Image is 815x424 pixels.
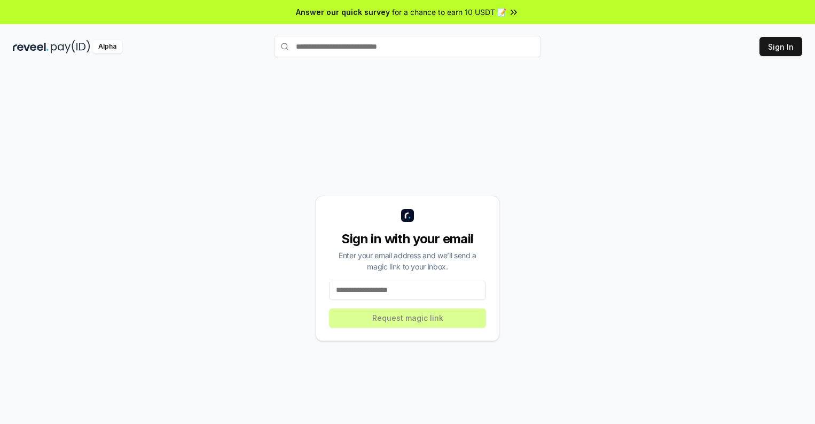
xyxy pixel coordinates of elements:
[51,40,90,53] img: pay_id
[759,37,802,56] button: Sign In
[392,6,506,18] span: for a chance to earn 10 USDT 📝
[401,209,414,222] img: logo_small
[296,6,390,18] span: Answer our quick survey
[13,40,49,53] img: reveel_dark
[329,230,486,248] div: Sign in with your email
[92,40,122,53] div: Alpha
[329,250,486,272] div: Enter your email address and we’ll send a magic link to your inbox.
